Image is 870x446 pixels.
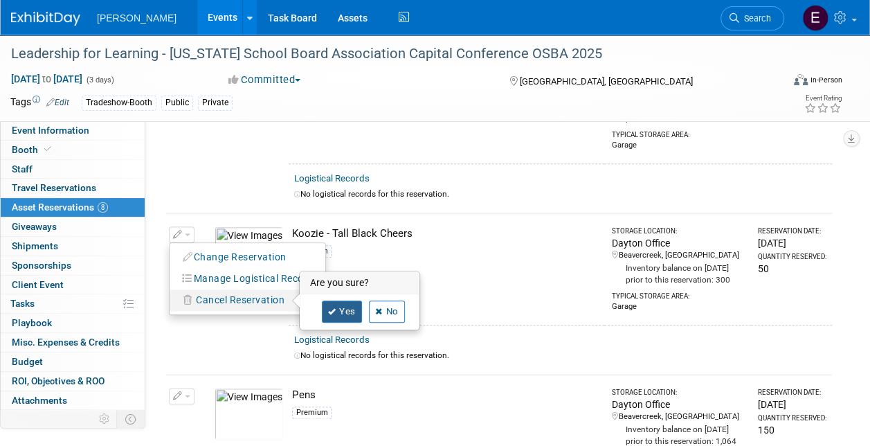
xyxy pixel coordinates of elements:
span: Sponsorships [12,260,71,271]
div: Inventory balance on [DATE] prior to this reservation: 300 [611,261,745,286]
img: ExhibitDay [11,12,80,26]
div: Beavercreek, [GEOGRAPHIC_DATA] [611,250,745,261]
span: Staff [12,163,33,175]
div: Quantity Reserved: [758,413,826,423]
img: View Images [215,226,283,278]
span: Playbook [12,317,52,328]
a: Playbook [1,314,145,332]
span: Budget [12,356,43,367]
span: to [40,73,53,84]
div: Storage Location: [611,226,745,236]
span: Giveaways [12,221,57,232]
span: [PERSON_NAME] [97,12,176,24]
button: Committed [224,73,306,87]
div: Event Format [721,72,842,93]
a: Misc. Expenses & Credits [1,333,145,352]
span: Attachments [12,395,67,406]
span: (3 days) [85,75,114,84]
span: [GEOGRAPHIC_DATA], [GEOGRAPHIC_DATA] [520,76,693,87]
div: Koozie - Tall Black Cheers [292,226,599,241]
td: Personalize Event Tab Strip [93,410,117,428]
span: Search [739,13,771,24]
button: Change Reservation [176,248,293,267]
a: Asset Reservations8 [1,198,145,217]
div: Quantity Reserved: [758,252,826,262]
span: Client Event [12,279,64,290]
span: 8 [98,202,108,213]
span: Booth [12,144,54,155]
div: Dayton Office [611,236,745,250]
h3: Are you sure? [300,272,419,294]
div: In-Person [810,75,842,85]
span: Event Information [12,125,89,136]
div: No logistical records for this reservation. [294,350,826,362]
span: Misc. Expenses & Credits [12,337,120,348]
td: Toggle Event Tabs [117,410,145,428]
a: Search [721,6,784,30]
span: Cancel Reservation [196,294,284,305]
div: Typical Storage Area: [611,125,745,140]
a: Client Event [1,276,145,294]
div: Reservation Date: [758,388,826,398]
div: [DATE] [758,236,826,250]
div: Beavercreek, [GEOGRAPHIC_DATA] [611,411,745,422]
img: Emy Volk [802,5,828,31]
span: Asset Reservations [12,202,108,213]
span: Shipments [12,240,58,251]
div: Premium [292,407,332,419]
button: Cancel Reservation [176,291,291,310]
a: Staff [1,160,145,179]
a: Logistical Records [294,334,370,345]
div: Event Rating [804,95,842,102]
a: Edit [46,98,69,107]
div: [DATE] [758,398,826,411]
a: Giveaways [1,217,145,236]
a: Shipments [1,237,145,256]
a: Travel Reservations [1,179,145,197]
div: Garage [611,140,745,151]
button: Manage Logistical Records [176,269,325,288]
div: 50 [758,262,826,276]
div: Leadership for Learning - [US_STATE] School Board Association Capital Conference OSBA 2025 [6,42,771,66]
a: Booth [1,141,145,159]
div: 150 [758,423,826,437]
a: Sponsorships [1,256,145,275]
td: Tags [10,95,69,111]
div: Typical Storage Area: [611,286,745,301]
div: Reservation Date: [758,226,826,236]
div: Public [161,96,193,110]
span: ROI, Objectives & ROO [12,375,105,386]
a: Tasks [1,294,145,313]
span: Travel Reservations [12,182,96,193]
img: Format-Inperson.png [794,74,808,85]
a: Yes [322,301,362,323]
a: No [369,301,405,323]
div: Tradeshow-Booth [82,96,156,110]
a: Attachments [1,391,145,410]
img: View Images [215,388,283,440]
a: Event Information [1,121,145,140]
i: Booth reservation complete [44,145,51,153]
div: Dayton Office [611,398,745,411]
div: Pens [292,388,599,402]
a: Logistical Records [294,173,370,184]
a: Budget [1,353,145,371]
span: Tasks [10,298,35,309]
a: ROI, Objectives & ROO [1,372,145,391]
div: Garage [611,301,745,312]
div: Storage Location: [611,388,745,398]
div: No logistical records for this reservation. [294,188,826,200]
div: Private [198,96,233,110]
span: [DATE] [DATE] [10,73,83,85]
